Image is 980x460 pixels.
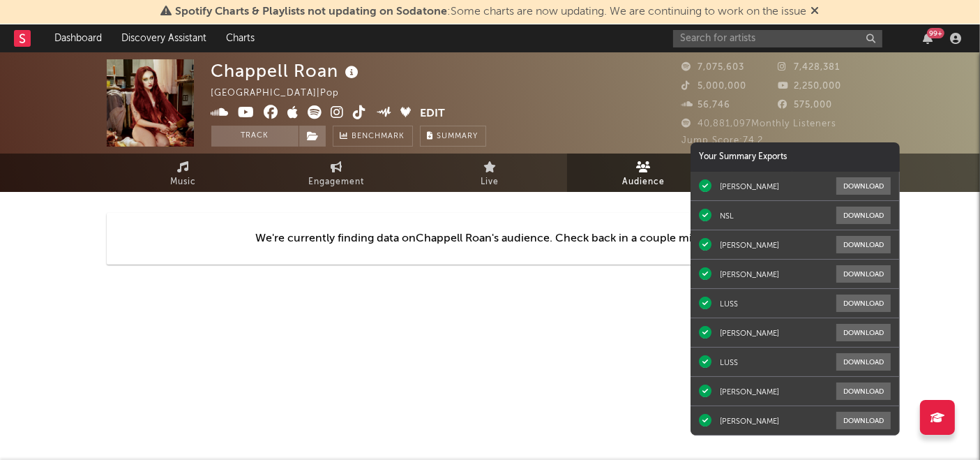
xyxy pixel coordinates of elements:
button: Download [836,265,891,283]
div: [PERSON_NAME] [720,181,779,191]
span: 575,000 [778,101,832,110]
button: Download [836,324,891,341]
div: LUSS [720,357,738,367]
button: Download [836,383,891,400]
button: Summary [420,126,486,147]
span: 2,250,000 [778,82,841,91]
button: Track [211,126,299,147]
div: LUSS [720,299,738,309]
div: [PERSON_NAME] [720,328,779,338]
input: Search for artists [673,30,882,47]
a: Live [414,154,567,192]
span: 7,428,381 [778,63,840,72]
button: Download [836,236,891,253]
span: Live [481,174,499,191]
div: Your Summary Exports [691,142,900,172]
div: 99 + [927,28,944,38]
a: Discovery Assistant [112,24,216,52]
div: [PERSON_NAME] [720,269,779,279]
span: Spotify Charts & Playlists not updating on Sodatone [176,6,448,17]
button: Edit [420,105,445,123]
a: Audience [567,154,721,192]
div: [PERSON_NAME] [720,416,779,426]
a: Engagement [260,154,414,192]
span: 56,746 [682,101,731,110]
button: Download [836,295,891,312]
span: : Some charts are now updating. We are continuing to work on the issue [176,6,807,17]
span: Engagement [309,174,365,191]
span: Summary [437,133,478,140]
div: NSL [720,211,734,221]
span: Audience [622,174,665,191]
div: Chappell Roan [211,59,363,82]
button: Download [836,353,891,371]
button: Download [836,177,891,195]
span: Dismiss [811,6,820,17]
a: Charts [216,24,264,52]
a: Dashboard [45,24,112,52]
button: 99+ [923,33,933,44]
a: Benchmark [333,126,413,147]
span: 5,000,000 [682,82,747,91]
span: Jump Score: 74.2 [682,136,764,145]
button: Download [836,207,891,224]
div: We're currently finding data on Chappell Roan 's audience. Check back in a couple minutes! [107,213,874,265]
span: Benchmark [352,128,405,145]
div: [PERSON_NAME] [720,240,779,250]
div: [PERSON_NAME] [720,387,779,396]
span: 7,075,603 [682,63,745,72]
div: [GEOGRAPHIC_DATA] | Pop [211,85,356,102]
span: Music [170,174,196,191]
a: Music [107,154,260,192]
button: Download [836,412,891,429]
span: 40,881,097 Monthly Listeners [682,119,837,128]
